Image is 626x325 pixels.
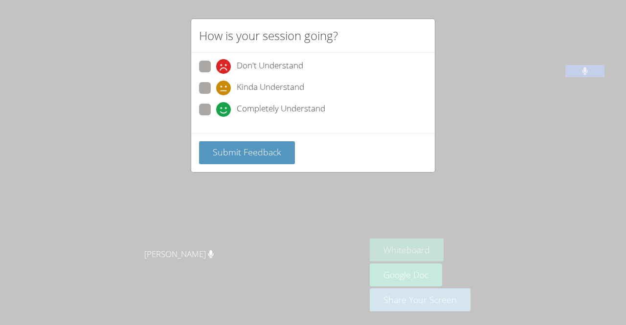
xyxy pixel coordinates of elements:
span: Completely Understand [237,102,325,117]
button: Submit Feedback [199,141,295,164]
span: Don't Understand [237,59,303,74]
span: Submit Feedback [213,146,281,158]
span: Kinda Understand [237,81,304,95]
h2: How is your session going? [199,27,338,44]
